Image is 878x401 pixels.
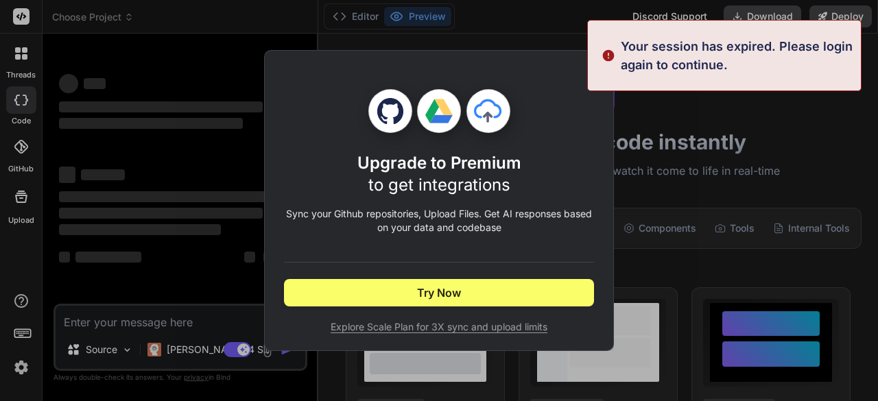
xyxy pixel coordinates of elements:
p: Your session has expired. Please login again to continue. [621,37,853,74]
p: Sync your Github repositories, Upload Files. Get AI responses based on your data and codebase [284,207,594,234]
span: Try Now [417,284,461,301]
span: to get integrations [368,175,510,195]
span: Explore Scale Plan for 3X sync and upload limits [284,320,594,334]
h1: Upgrade to Premium [357,152,521,196]
img: alert [602,37,615,74]
button: Try Now [284,279,594,306]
